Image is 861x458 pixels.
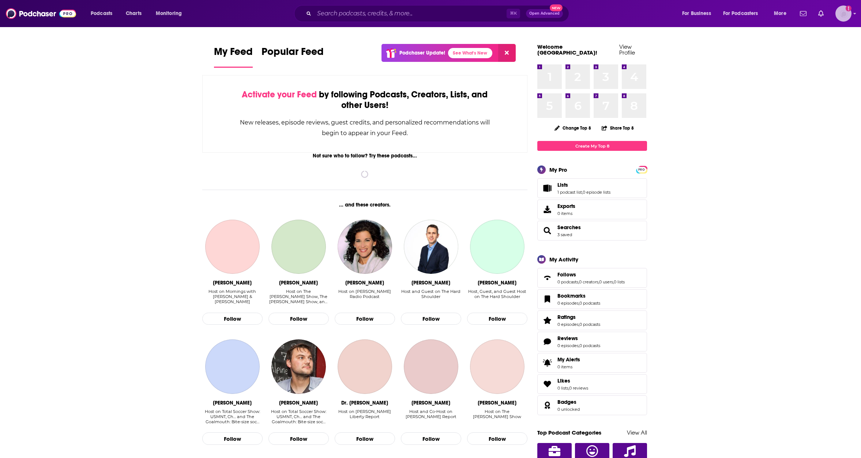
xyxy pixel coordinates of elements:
div: Host on Ron Paul Liberty Report [335,409,395,425]
button: Follow [467,432,527,445]
a: 1 podcast list [557,190,582,195]
button: Follow [335,313,395,325]
div: My Pro [549,166,567,173]
a: 0 podcasts [579,301,600,306]
span: Monitoring [156,8,182,19]
span: More [774,8,786,19]
div: Host on [PERSON_NAME] Radio Podcast [335,289,395,299]
a: Likes [540,379,554,389]
a: Bookmarks [540,294,554,304]
span: Popular Feed [262,45,324,62]
span: Activate your Feed [242,89,317,100]
span: , [613,279,614,284]
a: My Alerts [537,353,647,373]
span: ⌘ K [507,9,520,18]
a: Welcome [GEOGRAPHIC_DATA]! [537,43,597,56]
a: Daniel McAdams [404,339,458,394]
a: Create My Top 8 [537,141,647,151]
span: Follows [557,271,576,278]
button: open menu [151,8,191,19]
div: Search podcasts, credits, & more... [301,5,576,22]
a: View All [627,429,647,436]
div: Eli Savoie [213,280,252,286]
button: Show profile menu [835,5,851,22]
span: Exports [557,203,575,209]
button: Follow [401,432,461,445]
a: Show notifications dropdown [815,7,827,20]
div: Host and Guest on The Hard Shoulder [401,289,461,305]
a: Ratings [557,314,600,320]
div: Host on The [PERSON_NAME] Show [467,409,527,419]
svg: Add a profile image [846,5,851,11]
button: open menu [86,8,122,19]
div: Daniel McAdams [411,400,450,406]
a: 0 lists [614,279,625,284]
img: Wendy Bell [338,220,392,274]
a: Ratings [540,315,554,325]
a: 3 saved [557,232,572,237]
a: View Profile [619,43,635,56]
a: 0 unlocked [557,407,580,412]
div: Host on Mornings with Greg & Eli [202,289,263,305]
div: My Activity [549,256,578,263]
span: Podcasts [91,8,112,19]
a: Show notifications dropdown [797,7,809,20]
a: 0 lists [557,386,568,391]
div: Host on The [PERSON_NAME] Show, The [PERSON_NAME] Show, and [PERSON_NAME] and [PERSON_NAME] with ... [268,289,329,304]
span: For Podcasters [723,8,758,19]
span: My Alerts [557,356,580,363]
button: Follow [335,432,395,445]
img: Podchaser - Follow, Share and Rate Podcasts [6,7,76,21]
span: 0 items [557,211,575,216]
span: Badges [537,395,647,415]
button: Follow [202,313,263,325]
div: Host on Total Soccer Show: USMNT, Ch… and The Goalmouth: Bite-size soc… [202,409,263,424]
a: 0 podcasts [557,279,578,284]
a: Badges [540,400,554,410]
button: Share Top 8 [601,121,634,135]
p: Podchaser Update! [399,50,445,56]
div: Host on The Mark Simone Show [467,409,527,425]
span: Searches [557,224,581,231]
a: Top Podcast Categories [537,429,601,436]
span: PRO [637,167,646,172]
a: PRO [637,167,646,172]
div: Emmet Oliver [478,280,516,286]
a: Reviews [540,336,554,347]
div: Host on [PERSON_NAME] Liberty Report [335,409,395,419]
span: New [550,4,563,11]
button: open menu [718,8,769,19]
a: Kieran Cuddihy [404,220,458,274]
button: Follow [401,313,461,325]
span: Reviews [537,332,647,351]
span: Likes [537,374,647,394]
div: Dr. Ron Paul [341,400,388,406]
span: My Alerts [540,358,554,368]
span: Bookmarks [557,293,586,299]
div: Host on The Kevin Sheehan Show, The Kevin Sheehan Show, and Cooley and Kevin with Chris … [268,289,329,305]
div: Host on Total Soccer Show: USMNT, Ch… and The Goalmouth: Bite-size soc… [268,409,329,424]
a: Dr. Ron Paul [338,339,392,394]
div: Host and Co-Host on [PERSON_NAME] Report [401,409,461,419]
span: Open Advanced [529,12,560,15]
span: Follows [537,268,647,288]
button: Follow [202,432,263,445]
span: Ratings [537,310,647,330]
a: Follows [540,273,554,283]
div: Host, Guest, and Guest Host on The Hard Shoulder [467,289,527,299]
a: 0 episode lists [583,190,610,195]
a: Eli Savoie [205,220,259,274]
img: Daryl Grove [271,339,326,394]
span: , [598,279,599,284]
div: Taylor Rockwell [213,400,252,406]
a: 0 podcasts [579,322,600,327]
span: Logged in as saxton [835,5,851,22]
a: Searches [540,226,554,236]
div: Kevin Sheehan [279,280,318,286]
div: Host on Mornings with [PERSON_NAME] & [PERSON_NAME] [202,289,263,304]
